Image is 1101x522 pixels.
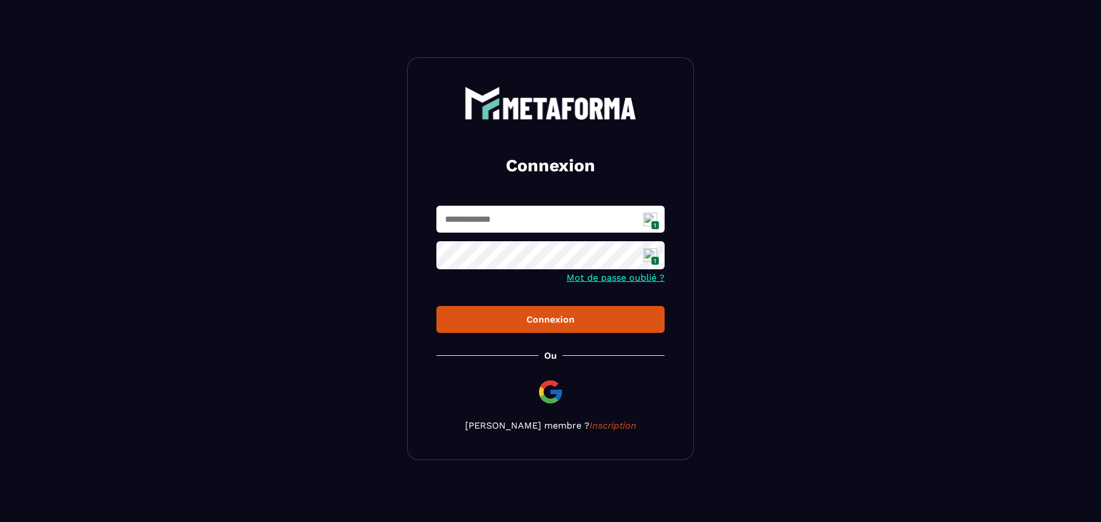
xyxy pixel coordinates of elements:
span: 1 [651,221,659,230]
span: 1 [651,256,659,266]
h2: Connexion [450,154,651,177]
button: Connexion [436,306,665,333]
a: logo [436,87,665,120]
img: npw-badge-icon.svg [643,213,657,226]
img: google [537,378,564,406]
div: Connexion [446,314,655,325]
img: logo [464,87,637,120]
img: npw-badge-icon.svg [643,248,657,262]
a: Inscription [589,420,637,431]
p: [PERSON_NAME] membre ? [436,420,665,431]
p: Ou [544,350,557,361]
a: Mot de passe oublié ? [567,272,665,283]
